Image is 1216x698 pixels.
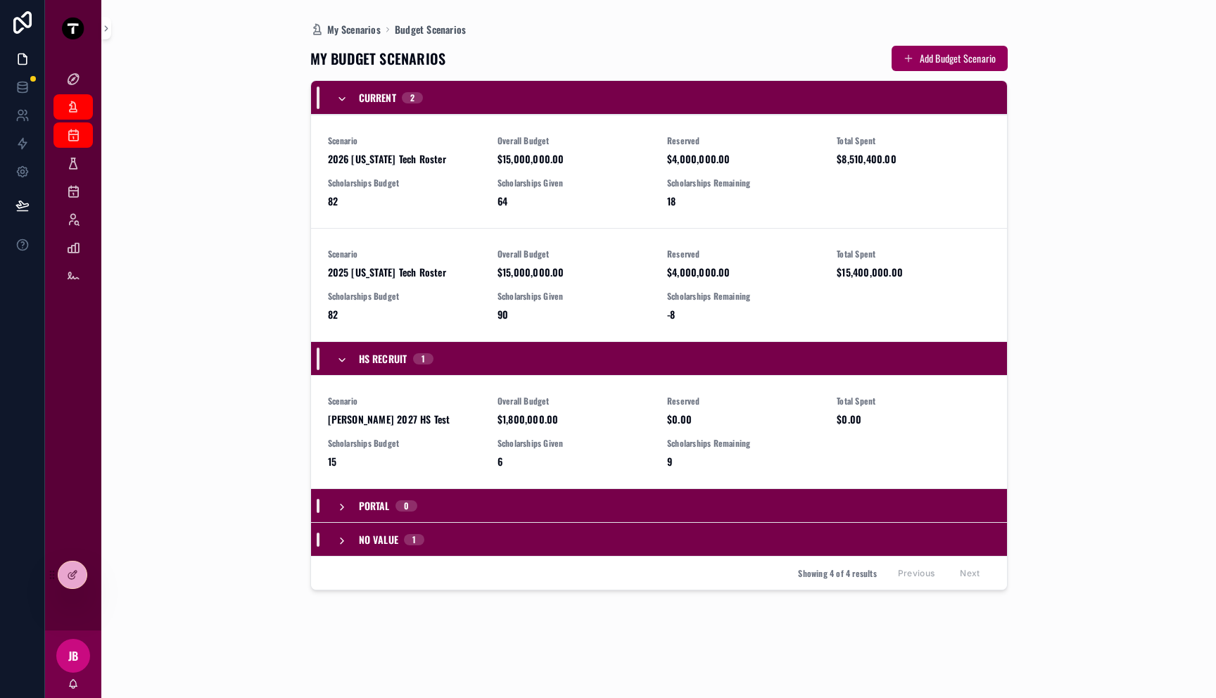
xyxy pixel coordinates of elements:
span: $15,000,000.00 [498,152,650,166]
span: 15 [328,455,481,469]
span: Reserved [667,395,820,407]
span: No value [359,533,399,547]
a: My Scenarios [310,23,381,37]
span: 18 [667,194,820,208]
span: Overall Budget [498,135,650,146]
span: Portal [359,499,390,513]
span: HS Recruit [359,352,407,366]
span: 64 [498,194,650,208]
span: 2026 [US_STATE] Tech Roster [328,152,481,166]
span: $4,000,000.00 [667,265,820,279]
div: 1 [422,353,425,364]
span: Overall Budget [498,395,650,407]
span: 82 [328,194,481,208]
div: scrollable content [45,56,101,307]
span: 6 [498,455,650,469]
span: Overall Budget [498,248,650,260]
span: Scholarships Given [498,177,650,189]
span: $0.00 [667,412,820,426]
span: Scholarships Remaining [667,177,820,189]
span: Total Spent [837,395,989,407]
span: 90 [498,307,650,322]
span: Showing 4 of 4 results [798,568,876,579]
h1: MY BUDGET SCENARIOS [310,49,446,68]
span: Reserved [667,248,820,260]
div: 2 [410,92,414,103]
span: Scholarships Given [498,291,650,302]
span: Scholarships Budget [328,291,481,302]
span: $15,000,000.00 [498,265,650,279]
span: Scholarships Budget [328,177,481,189]
span: Scholarships Remaining [667,438,820,449]
span: 9 [667,455,820,469]
span: -8 [667,307,820,322]
span: 2025 [US_STATE] Tech Roster [328,265,481,279]
span: $15,400,000.00 [837,265,989,279]
span: Scenario [328,135,481,146]
span: Scenario [328,395,481,407]
span: Scholarships Budget [328,438,481,449]
a: Scenario[PERSON_NAME] 2027 HS TestOverall Budget$1,800,000.00Reserved$0.00Total Spent$0.00Scholar... [311,375,1007,488]
span: JB [68,647,78,664]
span: Total Spent [837,248,989,260]
span: $1,800,000.00 [498,412,650,426]
a: Budget Scenarios [395,23,466,37]
img: App logo [62,17,84,39]
span: Total Spent [837,135,989,146]
span: [PERSON_NAME] 2027 HS Test [328,412,481,426]
span: My Scenarios [327,23,381,37]
a: Scenario2025 [US_STATE] Tech RosterOverall Budget$15,000,000.00Reserved$4,000,000.00Total Spent$1... [311,228,1007,341]
span: Scenario [328,248,481,260]
span: $4,000,000.00 [667,152,820,166]
span: Scholarships Given [498,438,650,449]
span: $0.00 [837,412,989,426]
span: Scholarships Remaining [667,291,820,302]
div: 0 [404,500,409,512]
button: Add Budget Scenario [892,46,1008,71]
div: 1 [412,534,416,545]
span: 82 [328,307,481,322]
span: $8,510,400.00 [837,152,989,166]
span: Current [359,91,396,105]
a: Scenario2026 [US_STATE] Tech RosterOverall Budget$15,000,000.00Reserved$4,000,000.00Total Spent$8... [311,115,1007,228]
span: Reserved [667,135,820,146]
